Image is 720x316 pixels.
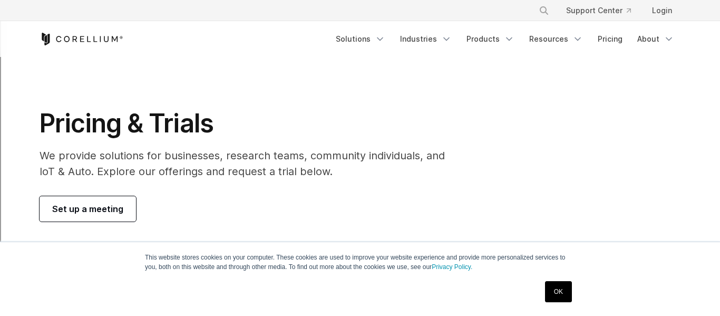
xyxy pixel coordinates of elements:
[460,30,521,49] a: Products
[145,253,575,272] p: This website stores cookies on your computer. These cookies are used to improve your website expe...
[558,1,639,20] a: Support Center
[534,1,553,20] button: Search
[644,1,680,20] a: Login
[545,281,572,302] a: OK
[394,30,458,49] a: Industries
[526,1,680,20] div: Navigation Menu
[329,30,680,49] div: Navigation Menu
[631,30,680,49] a: About
[591,30,629,49] a: Pricing
[329,30,392,49] a: Solutions
[40,33,123,45] a: Corellium Home
[432,263,472,271] a: Privacy Policy.
[523,30,589,49] a: Resources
